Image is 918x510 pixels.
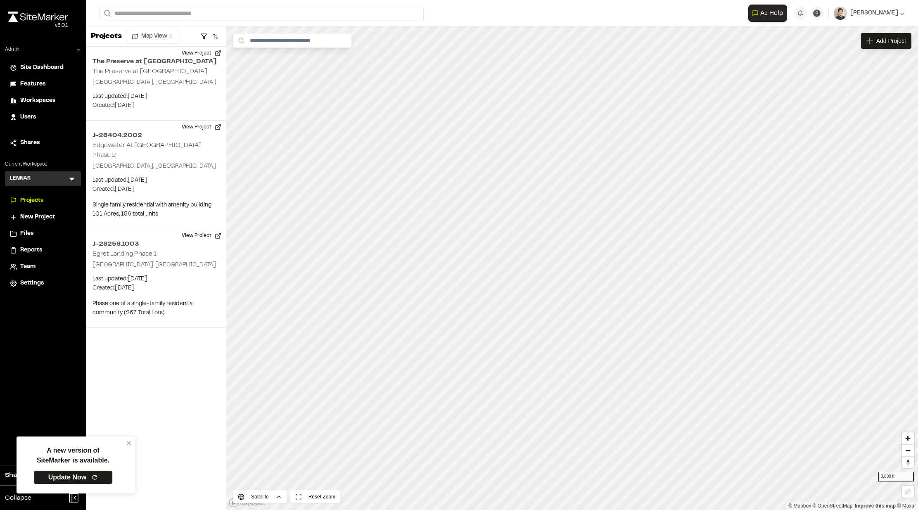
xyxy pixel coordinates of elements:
p: [GEOGRAPHIC_DATA], [GEOGRAPHIC_DATA] [93,162,220,171]
button: close [126,440,132,446]
h2: The Preserve at [GEOGRAPHIC_DATA] [93,57,220,66]
p: [GEOGRAPHIC_DATA], [GEOGRAPHIC_DATA] [93,261,220,270]
p: A new version of SiteMarker is available. [37,446,109,465]
a: Team [10,262,76,271]
button: [PERSON_NAME] [834,7,905,20]
a: Users [10,113,76,122]
a: Features [10,80,76,89]
span: Add Project [876,37,906,45]
span: Shares [20,138,40,147]
a: New Project [10,213,76,222]
a: Site Dashboard [10,63,76,72]
span: Projects [20,196,43,205]
a: Maxar [897,503,916,509]
button: View Project [177,229,226,242]
span: Workspaces [20,96,55,105]
p: [GEOGRAPHIC_DATA], [GEOGRAPHIC_DATA] [93,78,220,87]
p: Admin [5,46,19,53]
h2: The Preserve at [GEOGRAPHIC_DATA] [93,69,207,74]
img: rebrand.png [8,12,68,22]
span: [PERSON_NAME] [850,9,898,18]
p: Last updated: [DATE] [93,275,220,284]
div: 3,000 ft [878,472,914,482]
span: Zoom out [902,445,914,456]
a: Settings [10,279,76,288]
button: Zoom in [902,432,914,444]
span: Features [20,80,45,89]
span: Reset bearing to north [902,457,914,468]
a: Reports [10,246,76,255]
button: Location not available [902,486,914,498]
a: Mapbox logo [229,498,265,508]
span: Share Workspace [5,470,60,480]
a: Shares [10,138,76,147]
canvas: Map [226,26,918,510]
p: Created: [DATE] [93,101,220,110]
p: Single family residential with amenity building 101 Acres, 156 total units [93,201,220,219]
div: Oh geez...please don't... [8,22,68,29]
button: Reset Zoom [290,490,340,503]
span: Files [20,229,33,238]
span: Settings [20,279,44,288]
button: View Project [177,121,226,134]
a: Files [10,229,76,238]
button: Search [99,7,114,20]
span: Team [20,262,36,271]
p: Current Workspace [5,161,81,168]
h2: J-26404.2002 [93,130,220,140]
button: Open AI Assistant [748,5,787,22]
h2: Egret Landing Phase 1 [93,251,157,257]
span: AI Help [760,8,783,18]
a: Mapbox [788,503,811,509]
a: Projects [10,196,76,205]
div: Open AI Assistant [748,5,790,22]
a: Map feedback [855,503,896,509]
img: User [834,7,847,20]
span: Users [20,113,36,122]
span: New Project [20,213,55,222]
p: Projects [91,31,122,42]
span: Reports [20,246,42,255]
p: Created: [DATE] [93,185,220,194]
button: Satellite [233,490,287,503]
button: View Project [177,47,226,60]
a: Update Now [33,470,113,484]
p: Last updated: [DATE] [93,176,220,185]
h2: Edgewater At [GEOGRAPHIC_DATA] Phase 2 [93,142,202,158]
span: Site Dashboard [20,63,64,72]
button: Zoom out [902,444,914,456]
a: OpenStreetMap [813,503,853,509]
p: Phase one of a single-family residential community (267 Total Lots) [93,299,220,318]
span: Collapse [5,493,31,503]
p: Last updated: [DATE] [93,92,220,101]
button: Reset bearing to north [902,456,914,468]
a: Workspaces [10,96,76,105]
h3: LENNAR [10,175,31,183]
p: Created: [DATE] [93,284,220,293]
h2: J-28258.1003 [93,239,220,249]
